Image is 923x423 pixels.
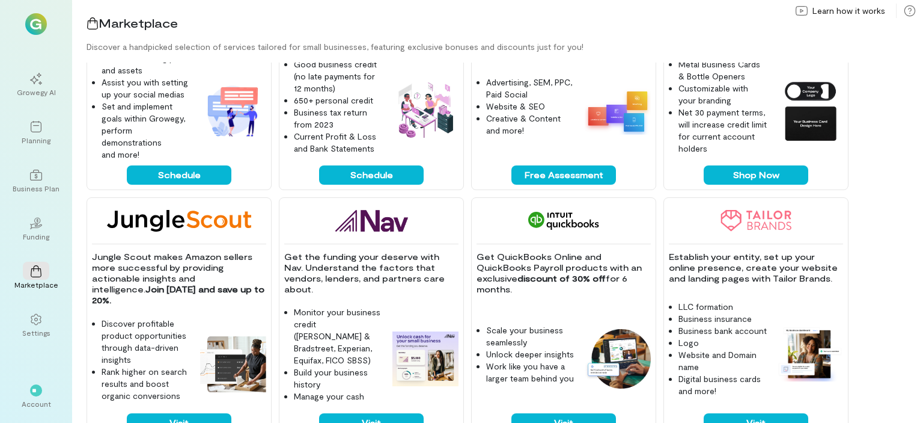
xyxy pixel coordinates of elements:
[102,100,190,161] li: Set and implement goals within Growegy, perform demonstrations and more!
[294,306,383,366] li: Monitor your business credit ([PERSON_NAME] & Bradstreet, Experian, Equifax, FICO SBSS)
[22,399,51,409] div: Account
[22,135,50,145] div: Planning
[17,87,56,97] div: Growegy AI
[102,366,190,402] li: Rank higher on search results and boost organic conversions
[678,373,767,397] li: Digital business cards and more!
[294,94,383,107] li: 650+ personal credit
[92,284,267,305] strong: Join [DATE] and save up to 20%.
[14,159,58,203] a: Business Plan
[511,165,616,185] button: Free Assessment
[107,210,251,232] img: Jungle Scout
[200,336,266,392] img: Jungle Scout feature
[678,58,767,82] li: Metal Business Cards & Bottle Openers
[477,252,651,295] p: Get QuickBooks Online and QuickBooks Payroll products with an exclusive for 6 months.
[392,78,458,144] img: Funding Consultation feature
[99,16,178,30] span: Marketplace
[14,63,58,107] a: Growegy AI
[294,58,383,94] li: Good business credit (no late payments for 12 months)
[720,210,791,232] img: Tailor Brands
[87,41,923,53] div: Discover a handpicked selection of services tailored for small businesses, featuring exclusive bo...
[528,210,599,232] img: QuickBooks
[102,76,190,100] li: Assist you with setting up your social medias
[13,184,59,193] div: Business Plan
[14,256,58,299] a: Marketplace
[678,313,767,325] li: Business insurance
[23,232,49,241] div: Funding
[486,324,575,348] li: Scale your business seamlessly
[486,360,575,384] li: Work like you have a larger team behind you
[102,318,190,366] li: Discover profitable product opportunities through data-driven insights
[14,111,58,155] a: Planning
[678,337,767,349] li: Logo
[14,304,58,347] a: Settings
[200,78,266,144] img: 1-on-1 Consultation feature
[486,113,575,137] li: Creative & Content and more!
[678,349,767,373] li: Website and Domain name
[486,76,575,100] li: Advertising, SEM, PPC, Paid Social
[319,165,424,185] button: Schedule
[102,52,190,76] li: Review marketing plans and assets
[92,252,266,306] p: Jungle Scout makes Amazon sellers more successful by providing actionable insights and intelligence.
[22,328,50,338] div: Settings
[678,325,767,337] li: Business bank account
[294,391,383,403] li: Manage your cash
[704,165,808,185] button: Shop Now
[585,329,651,389] img: QuickBooks feature
[284,252,458,295] p: Get the funding your deserve with Nav. Understand the factors that vendors, lenders, and partners...
[294,366,383,391] li: Build your business history
[812,5,885,17] span: Learn how it works
[678,301,767,313] li: LLC formation
[777,326,843,382] img: Tailor Brands feature
[678,107,767,155] li: Net 30 payment terms, will increase credit limit for current account holders
[486,348,575,360] li: Unlock deeper insights
[14,280,58,289] div: Marketplace
[517,273,606,283] strong: discount of 30% off
[14,208,58,251] a: Funding
[294,107,383,131] li: Business tax return from 2023
[777,78,843,144] img: Growegy Promo Products feature
[669,252,843,284] p: Establish your entity, set up your online presence, create your website and landing pages with Ta...
[585,87,651,135] img: Growegy - Marketing Services feature
[392,332,458,387] img: Nav feature
[127,165,231,185] button: Schedule
[486,100,575,113] li: Website & SEO
[294,131,383,155] li: Current Profit & Loss and Bank Statements
[335,210,408,232] img: Nav
[678,82,767,107] li: Customizable with your branding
